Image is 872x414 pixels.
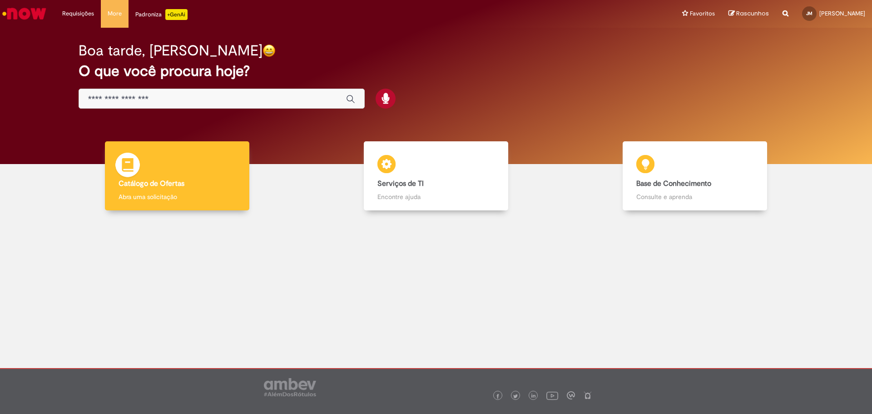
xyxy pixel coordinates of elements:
img: logo_footer_naosei.png [584,391,592,399]
p: +GenAi [165,9,188,20]
a: Base de Conhecimento Consulte e aprenda [565,141,824,211]
div: Padroniza [135,9,188,20]
span: Rascunhos [736,9,769,18]
span: Requisições [62,9,94,18]
a: Catálogo de Ofertas Abra uma solicitação [48,141,307,211]
img: logo_footer_facebook.png [495,394,500,399]
img: logo_footer_youtube.png [546,389,558,401]
img: logo_footer_workplace.png [567,391,575,399]
b: Catálogo de Ofertas [119,179,184,188]
p: Abra uma solicitação [119,192,236,201]
p: Consulte e aprenda [636,192,754,201]
a: Serviços de TI Encontre ajuda [307,141,565,211]
h2: O que você procura hoje? [79,63,794,79]
b: Base de Conhecimento [636,179,711,188]
a: Rascunhos [728,10,769,18]
img: logo_footer_ambev_rotulo_gray.png [264,378,316,396]
h2: Boa tarde, [PERSON_NAME] [79,43,263,59]
span: [PERSON_NAME] [819,10,865,17]
span: Favoritos [690,9,715,18]
span: More [108,9,122,18]
span: JM [806,10,813,16]
img: logo_footer_twitter.png [513,394,518,399]
b: Serviços de TI [377,179,424,188]
img: happy-face.png [263,44,276,57]
img: logo_footer_linkedin.png [531,394,536,399]
p: Encontre ajuda [377,192,495,201]
img: ServiceNow [1,5,48,23]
